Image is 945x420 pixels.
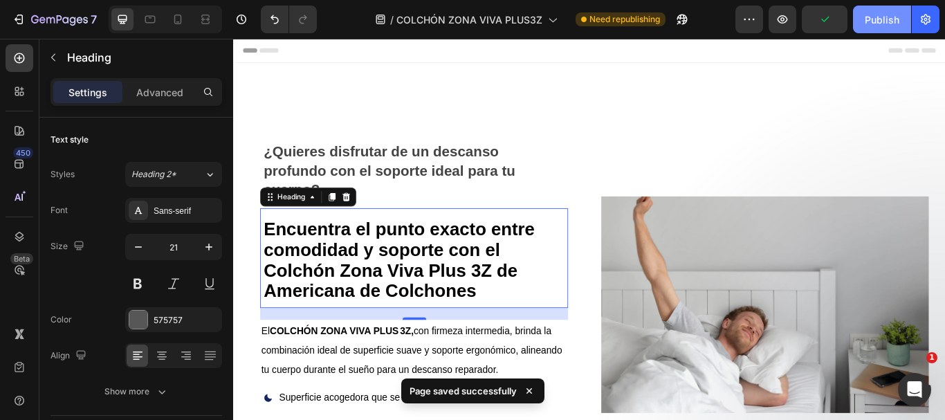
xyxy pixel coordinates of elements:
[6,6,103,33] button: 7
[51,313,72,326] div: Color
[10,253,33,264] div: Beta
[396,12,542,27] span: COLCHÓN ZONA VIVA PLUS3Z
[136,85,183,100] p: Advanced
[261,6,317,33] div: Undo/Redo
[154,314,219,327] div: 575757
[33,335,383,393] span: El con firmeza intermedia, brinda la combinación ideal de superficie suave y soporte ergonómico, ...
[51,347,89,365] div: Align
[233,39,945,420] iframe: Design area
[51,168,75,181] div: Styles
[104,385,169,399] div: Show more
[51,237,87,256] div: Size
[13,147,33,158] div: 450
[131,168,176,181] span: Heading 2*
[125,162,222,187] button: Heading 2*
[91,11,97,28] p: 7
[853,6,911,33] button: Publish
[42,335,210,347] strong: COLCHÓN ZONA VIVA PLUS 3Z,
[926,352,937,363] span: 1
[51,204,68,217] div: Font
[410,384,517,398] p: Page saved successfully
[589,13,660,26] span: Need republishing
[898,373,931,406] iframe: Intercom live chat
[68,85,107,100] p: Settings
[51,379,222,404] button: Show more
[390,12,394,27] span: /
[865,12,899,27] div: Publish
[67,49,217,66] p: Heading
[51,134,89,146] div: Text style
[154,205,219,217] div: Sans-serif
